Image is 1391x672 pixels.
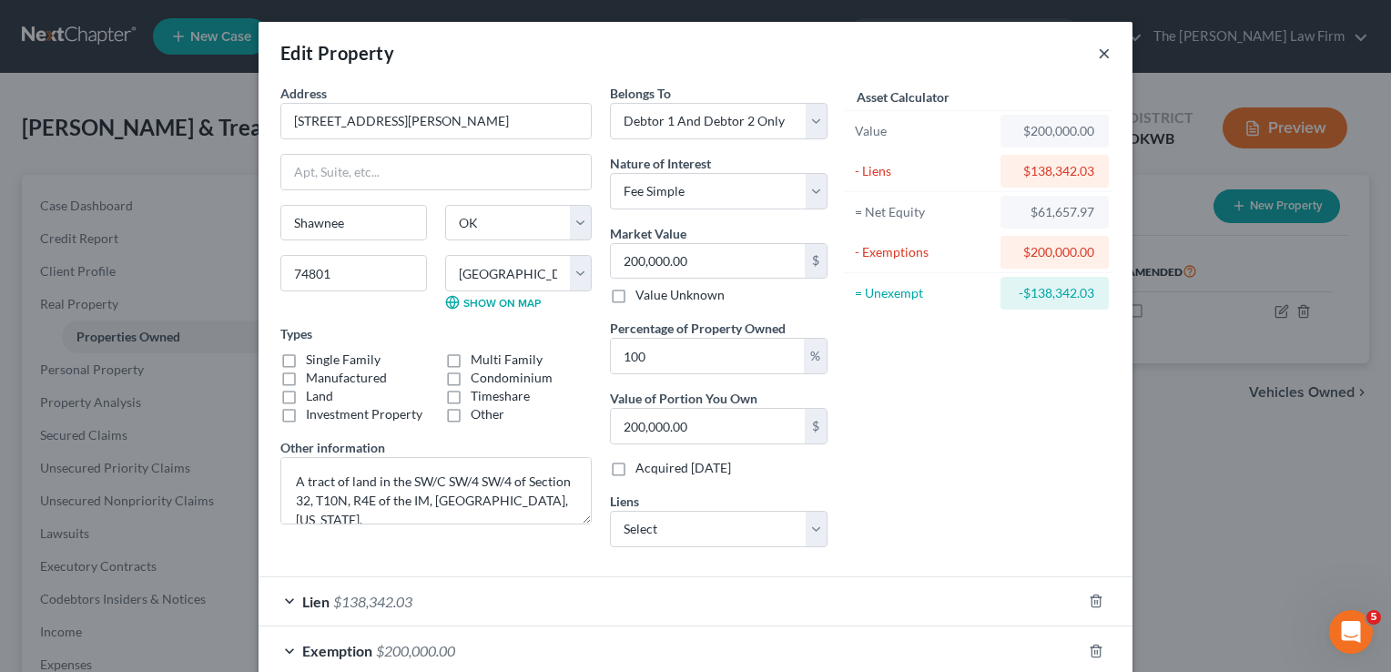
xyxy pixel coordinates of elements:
label: Types [280,324,312,343]
label: Value of Portion You Own [610,389,757,408]
input: Enter zip... [280,255,427,291]
span: $200,000.00 [376,642,455,659]
div: Edit Property [280,40,394,66]
div: $138,342.03 [1015,162,1094,180]
input: 0.00 [611,339,804,373]
label: Nature of Interest [610,154,711,173]
a: Show on Map [445,295,541,310]
span: Exemption [302,642,372,659]
label: Other [471,405,504,423]
label: Timeshare [471,387,530,405]
span: Belongs To [610,86,671,101]
div: $200,000.00 [1015,243,1094,261]
span: 5 [1366,610,1381,625]
input: Enter city... [281,206,426,240]
div: - Exemptions [855,243,992,261]
div: = Net Equity [855,203,992,221]
div: % [804,339,827,373]
label: Asset Calculator [857,87,949,107]
input: 0.00 [611,244,805,279]
div: = Unexempt [855,284,992,302]
label: Value Unknown [635,286,725,304]
label: Other information [280,438,385,457]
input: Enter address... [281,104,591,138]
div: $61,657.97 [1015,203,1094,221]
button: × [1098,42,1111,64]
input: 0.00 [611,409,805,443]
label: Multi Family [471,351,543,369]
label: Market Value [610,224,686,243]
label: Investment Property [306,405,422,423]
label: Acquired [DATE] [635,459,731,477]
label: Percentage of Property Owned [610,319,786,338]
div: Value [855,122,992,140]
input: Apt, Suite, etc... [281,155,591,189]
div: $ [805,409,827,443]
div: - Liens [855,162,992,180]
div: $200,000.00 [1015,122,1094,140]
label: Land [306,387,333,405]
label: Manufactured [306,369,387,387]
div: $ [805,244,827,279]
label: Liens [610,492,639,511]
span: Address [280,86,327,101]
label: Single Family [306,351,381,369]
span: $138,342.03 [333,593,412,610]
div: -$138,342.03 [1015,284,1094,302]
iframe: Intercom live chat [1329,610,1373,654]
span: Lien [302,593,330,610]
label: Condominium [471,369,553,387]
